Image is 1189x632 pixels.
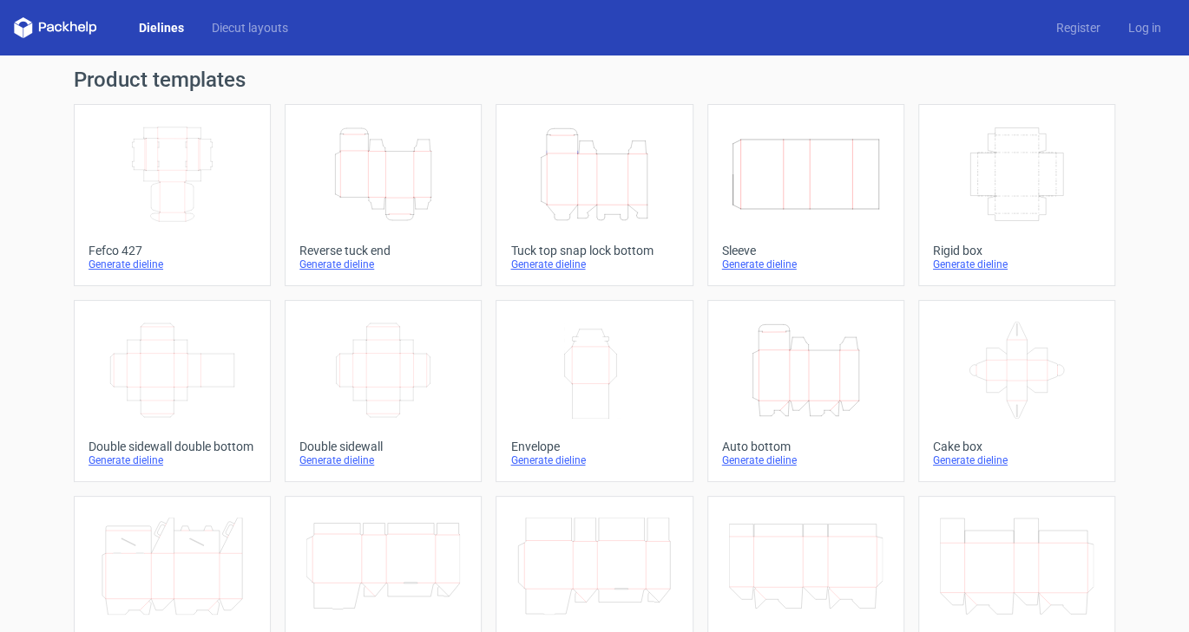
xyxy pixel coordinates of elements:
[496,104,693,286] a: Tuck top snap lock bottomGenerate dieline
[74,104,271,286] a: Fefco 427Generate dieline
[299,440,467,453] div: Double sidewall
[89,453,256,467] div: Generate dieline
[1042,19,1114,36] a: Register
[299,257,467,271] div: Generate dieline
[510,244,678,257] div: Tuck top snap lock bottom
[1114,19,1175,36] a: Log in
[285,300,482,482] a: Double sidewallGenerate dieline
[510,453,678,467] div: Generate dieline
[722,440,890,453] div: Auto bottom
[933,244,1100,257] div: Rigid box
[89,244,256,257] div: Fefco 427
[285,104,482,286] a: Reverse tuck endGenerate dieline
[933,440,1100,453] div: Cake box
[198,19,302,36] a: Diecut layouts
[707,104,904,286] a: SleeveGenerate dieline
[125,19,198,36] a: Dielines
[299,453,467,467] div: Generate dieline
[933,453,1100,467] div: Generate dieline
[933,257,1100,271] div: Generate dieline
[722,244,890,257] div: Sleeve
[918,104,1115,286] a: Rigid boxGenerate dieline
[74,300,271,482] a: Double sidewall double bottomGenerate dieline
[74,69,1115,90] h1: Product templates
[707,300,904,482] a: Auto bottomGenerate dieline
[722,453,890,467] div: Generate dieline
[89,440,256,453] div: Double sidewall double bottom
[89,257,256,271] div: Generate dieline
[510,440,678,453] div: Envelope
[722,257,890,271] div: Generate dieline
[299,244,467,257] div: Reverse tuck end
[496,300,693,482] a: EnvelopeGenerate dieline
[918,300,1115,482] a: Cake boxGenerate dieline
[510,257,678,271] div: Generate dieline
